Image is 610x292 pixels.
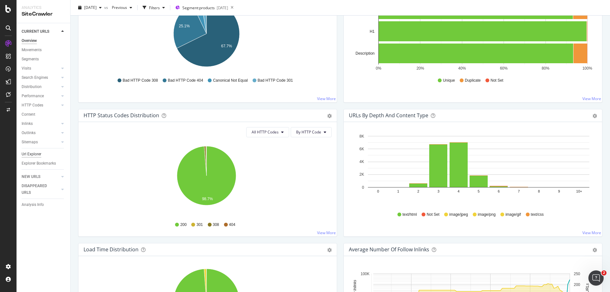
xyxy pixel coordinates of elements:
a: Performance [22,93,59,99]
text: 5 [478,189,479,193]
text: 0 [362,185,364,190]
text: 4K [359,160,364,164]
div: Average Number of Follow Inlinks [349,246,429,253]
div: Load Time Distribution [84,246,139,253]
span: text/css [531,212,544,217]
svg: A chart. [349,132,595,206]
div: Visits [22,65,31,72]
div: Performance [22,93,44,99]
text: 100% [582,66,592,71]
span: text/html [403,212,417,217]
text: 80% [542,66,549,71]
text: 4 [457,189,459,193]
text: 8K [359,134,364,139]
span: image/jpeg [449,212,468,217]
span: Duplicate [465,78,481,83]
text: 100K [361,272,369,276]
div: Segments [22,56,39,63]
a: View More [317,96,336,101]
span: Not Set [491,78,503,83]
text: 6K [359,147,364,151]
text: 20% [417,66,424,71]
div: gear [327,114,332,118]
a: View More [317,230,336,235]
button: Previous [109,3,135,13]
text: 25.1% [179,24,190,28]
span: Not Set [427,212,439,217]
button: All HTTP Codes [246,127,289,137]
span: Bad HTTP Code 404 [168,78,203,83]
text: 200 [574,282,580,287]
div: NEW URLS [22,173,40,180]
button: Segment:products[DATE] [173,3,228,13]
button: By HTTP Code [291,127,332,137]
a: Search Engines [22,74,59,81]
text: 0% [376,66,382,71]
a: View More [582,96,601,101]
span: 200 [180,222,186,227]
a: Sitemaps [22,139,59,146]
a: NEW URLS [22,173,59,180]
text: 250 [574,272,580,276]
div: A chart. [84,142,329,216]
div: Movements [22,47,42,53]
span: All HTTP Codes [252,129,279,135]
div: SiteCrawler [22,10,65,18]
span: Bad HTTP Code 301 [258,78,293,83]
div: Sitemaps [22,139,38,146]
text: 10+ [576,189,582,193]
a: Url Explorer [22,151,66,158]
div: HTTP Codes [22,102,43,109]
div: Url Explorer [22,151,41,158]
text: 2 [417,189,419,193]
span: Canonical Not Equal [213,78,247,83]
span: Segment: products [182,5,215,10]
text: 1 [397,189,399,193]
text: 40% [458,66,466,71]
span: Previous [109,5,127,10]
a: Explorer Bookmarks [22,160,66,167]
text: Description [356,51,375,56]
span: Unique [443,78,455,83]
span: 404 [229,222,235,227]
a: Outlinks [22,130,59,136]
a: Distribution [22,84,59,90]
a: CURRENT URLS [22,28,59,35]
div: gear [593,114,597,118]
a: Movements [22,47,66,53]
a: Visits [22,65,59,72]
div: URLs by Depth and Content Type [349,112,428,119]
div: Overview [22,37,37,44]
span: 2025 Sep. 6th [84,5,97,10]
div: Analytics [22,5,65,10]
text: 7 [518,189,520,193]
text: 0 [377,189,379,193]
span: By HTTP Code [296,129,321,135]
span: image/png [478,212,496,217]
a: View More [582,230,601,235]
iframe: Intercom live chat [588,270,604,286]
span: 2 [601,270,607,275]
span: image/gif [505,212,521,217]
div: Inlinks [22,120,33,127]
text: 67.7% [221,44,232,48]
button: Filters [140,3,167,13]
div: CURRENT URLS [22,28,49,35]
div: Explorer Bookmarks [22,160,56,167]
text: 98.7% [202,197,213,201]
div: Analysis Info [22,201,44,208]
text: 6 [498,189,500,193]
a: Overview [22,37,66,44]
text: 8 [538,189,540,193]
a: Content [22,111,66,118]
div: Outlinks [22,130,36,136]
span: 308 [213,222,219,227]
div: HTTP Status Codes Distribution [84,112,159,119]
text: 2K [359,172,364,177]
div: Search Engines [22,74,48,81]
text: H1 [370,29,375,34]
a: Analysis Info [22,201,66,208]
a: DISAPPEARED URLS [22,183,59,196]
text: 3 [437,189,439,193]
